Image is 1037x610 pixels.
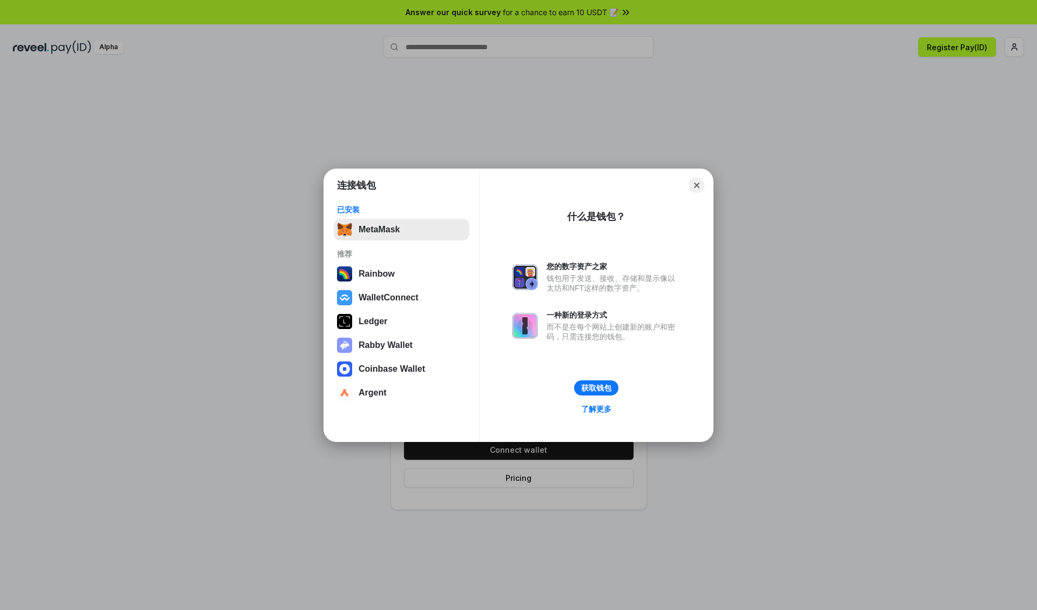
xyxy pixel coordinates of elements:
[581,383,611,393] div: 获取钱包
[334,334,469,356] button: Rabby Wallet
[337,266,352,281] img: svg+xml,%3Csvg%20width%3D%22120%22%20height%3D%22120%22%20viewBox%3D%220%200%20120%20120%22%20fil...
[337,222,352,237] img: svg+xml,%3Csvg%20fill%3D%22none%22%20height%3D%2233%22%20viewBox%3D%220%200%2035%2033%22%20width%...
[337,290,352,305] img: svg+xml,%3Csvg%20width%3D%2228%22%20height%3D%2228%22%20viewBox%3D%220%200%2028%2028%22%20fill%3D...
[337,314,352,329] img: svg+xml,%3Csvg%20xmlns%3D%22http%3A%2F%2Fwww.w3.org%2F2000%2Fsvg%22%20width%3D%2228%22%20height%3...
[359,293,419,303] div: WalletConnect
[547,262,681,271] div: 您的数字资产之家
[359,364,425,374] div: Coinbase Wallet
[337,205,466,214] div: 已安装
[334,263,469,285] button: Rainbow
[567,210,625,223] div: 什么是钱包？
[337,385,352,400] img: svg+xml,%3Csvg%20width%3D%2228%22%20height%3D%2228%22%20viewBox%3D%220%200%2028%2028%22%20fill%3D...
[334,219,469,240] button: MetaMask
[334,311,469,332] button: Ledger
[512,313,538,339] img: svg+xml,%3Csvg%20xmlns%3D%22http%3A%2F%2Fwww.w3.org%2F2000%2Fsvg%22%20fill%3D%22none%22%20viewBox...
[337,361,352,377] img: svg+xml,%3Csvg%20width%3D%2228%22%20height%3D%2228%22%20viewBox%3D%220%200%2028%2028%22%20fill%3D...
[547,273,681,293] div: 钱包用于发送、接收、存储和显示像以太坊和NFT这样的数字资产。
[334,382,469,404] button: Argent
[359,340,413,350] div: Rabby Wallet
[581,404,611,414] div: 了解更多
[337,179,376,192] h1: 连接钱包
[359,317,387,326] div: Ledger
[337,338,352,353] img: svg+xml,%3Csvg%20xmlns%3D%22http%3A%2F%2Fwww.w3.org%2F2000%2Fsvg%22%20fill%3D%22none%22%20viewBox...
[359,388,387,398] div: Argent
[359,225,400,234] div: MetaMask
[334,358,469,380] button: Coinbase Wallet
[575,402,618,416] a: 了解更多
[337,249,466,259] div: 推荐
[547,310,681,320] div: 一种新的登录方式
[359,269,395,279] div: Rainbow
[334,287,469,309] button: WalletConnect
[547,322,681,341] div: 而不是在每个网站上创建新的账户和密码，只需连接您的钱包。
[689,178,704,193] button: Close
[512,264,538,290] img: svg+xml,%3Csvg%20xmlns%3D%22http%3A%2F%2Fwww.w3.org%2F2000%2Fsvg%22%20fill%3D%22none%22%20viewBox...
[574,380,618,396] button: 获取钱包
